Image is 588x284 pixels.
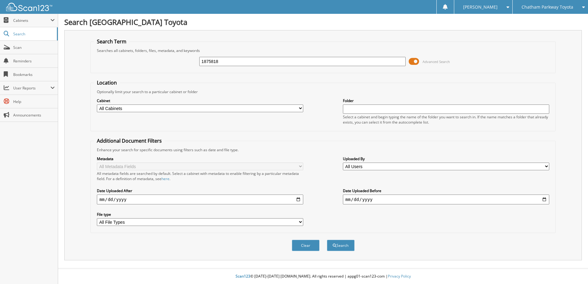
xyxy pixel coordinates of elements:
span: [PERSON_NAME] [463,5,498,9]
label: File type [97,212,303,217]
span: User Reports [13,85,50,91]
button: Clear [292,240,320,251]
span: Search [13,31,54,37]
span: Bookmarks [13,72,55,77]
span: Announcements [13,112,55,118]
legend: Search Term [94,38,129,45]
span: Advanced Search [423,59,450,64]
label: Uploaded By [343,156,549,161]
button: Search [327,240,355,251]
input: start [97,195,303,204]
span: Chatham Parkway Toyota [522,5,573,9]
div: Optionally limit your search to a particular cabinet or folder [94,89,552,94]
h1: Search [GEOGRAPHIC_DATA] Toyota [64,17,582,27]
legend: Location [94,79,120,86]
div: All metadata fields are searched by default. Select a cabinet with metadata to enable filtering b... [97,171,303,181]
span: Cabinets [13,18,50,23]
label: Date Uploaded Before [343,188,549,193]
a: here [161,176,169,181]
span: Reminders [13,58,55,64]
legend: Additional Document Filters [94,137,165,144]
label: Date Uploaded After [97,188,303,193]
div: Searches all cabinets, folders, files, metadata, and keywords [94,48,552,53]
label: Folder [343,98,549,103]
input: end [343,195,549,204]
iframe: Chat Widget [557,254,588,284]
div: Select a cabinet and begin typing the name of the folder you want to search in. If the name match... [343,114,549,125]
div: © [DATE]-[DATE] [DOMAIN_NAME]. All rights reserved | appg01-scan123-com | [58,269,588,284]
div: Enhance your search for specific documents using filters such as date and file type. [94,147,552,152]
span: Scan [13,45,55,50]
span: Help [13,99,55,104]
label: Metadata [97,156,303,161]
a: Privacy Policy [388,274,411,279]
img: scan123-logo-white.svg [6,3,52,11]
label: Cabinet [97,98,303,103]
span: Scan123 [236,274,250,279]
